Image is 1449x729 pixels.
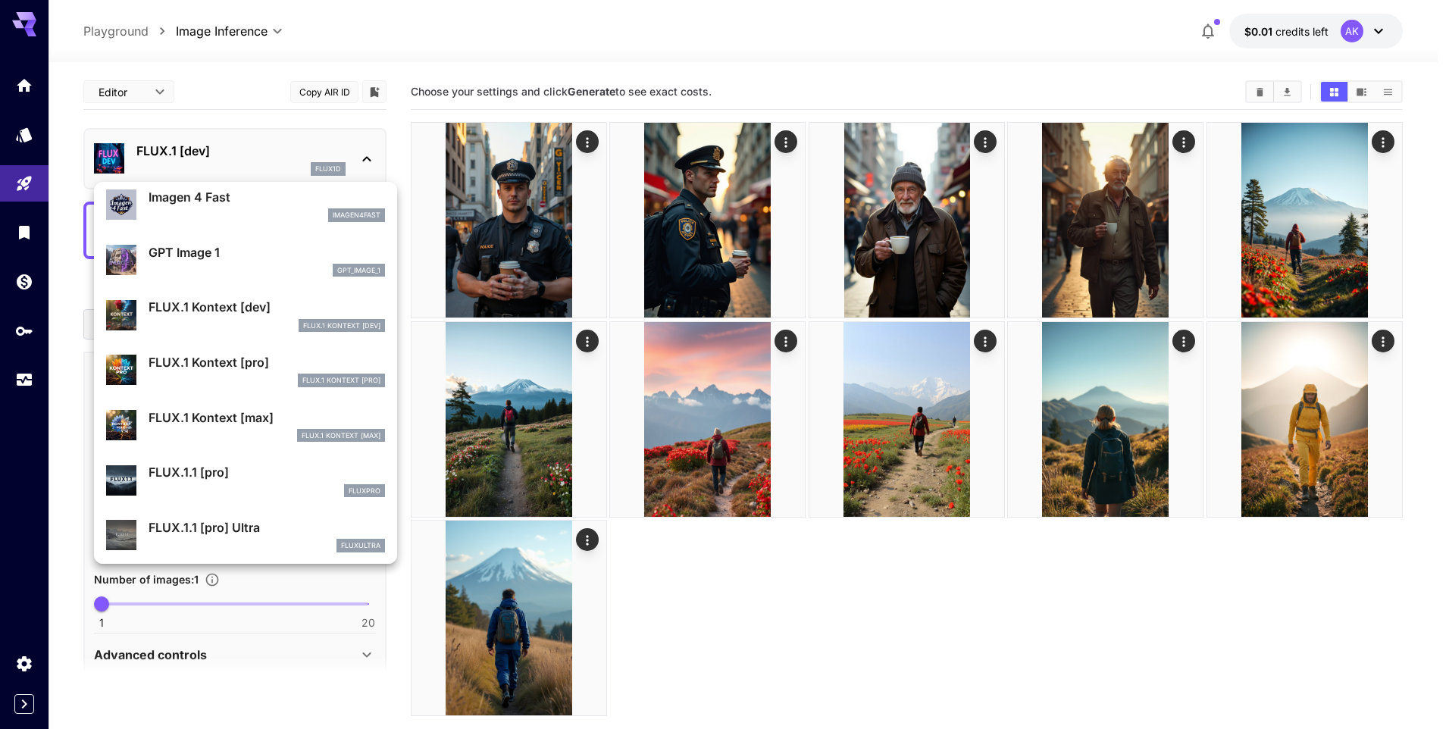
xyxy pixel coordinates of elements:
p: fluxultra [341,540,380,551]
div: Imagen 4 Fastimagen4fast [106,182,385,228]
div: FLUX.1 Kontext [dev]FLUX.1 Kontext [dev] [106,292,385,338]
p: FLUX.1.1 [pro] [149,463,385,481]
div: GPT Image 1gpt_image_1 [106,237,385,283]
div: FLUX.1.1 [pro]fluxpro [106,457,385,503]
p: Imagen 4 Fast [149,188,385,206]
p: gpt_image_1 [337,265,380,276]
p: FLUX.1 Kontext [dev] [149,298,385,316]
div: FLUX.1 Kontext [max]FLUX.1 Kontext [max] [106,402,385,449]
p: FLUX.1 Kontext [pro] [149,353,385,371]
p: FLUX.1.1 [pro] Ultra [149,518,385,537]
p: FLUX.1 Kontext [pro] [302,375,380,386]
div: FLUX.1.1 [pro] Ultrafluxultra [106,512,385,558]
p: imagen4fast [333,210,380,221]
p: GPT Image 1 [149,243,385,261]
p: fluxpro [349,486,380,496]
p: FLUX.1 Kontext [dev] [303,321,380,331]
p: FLUX.1 Kontext [max] [302,430,380,441]
p: FLUX.1 Kontext [max] [149,408,385,427]
div: FLUX.1 Kontext [pro]FLUX.1 Kontext [pro] [106,347,385,393]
